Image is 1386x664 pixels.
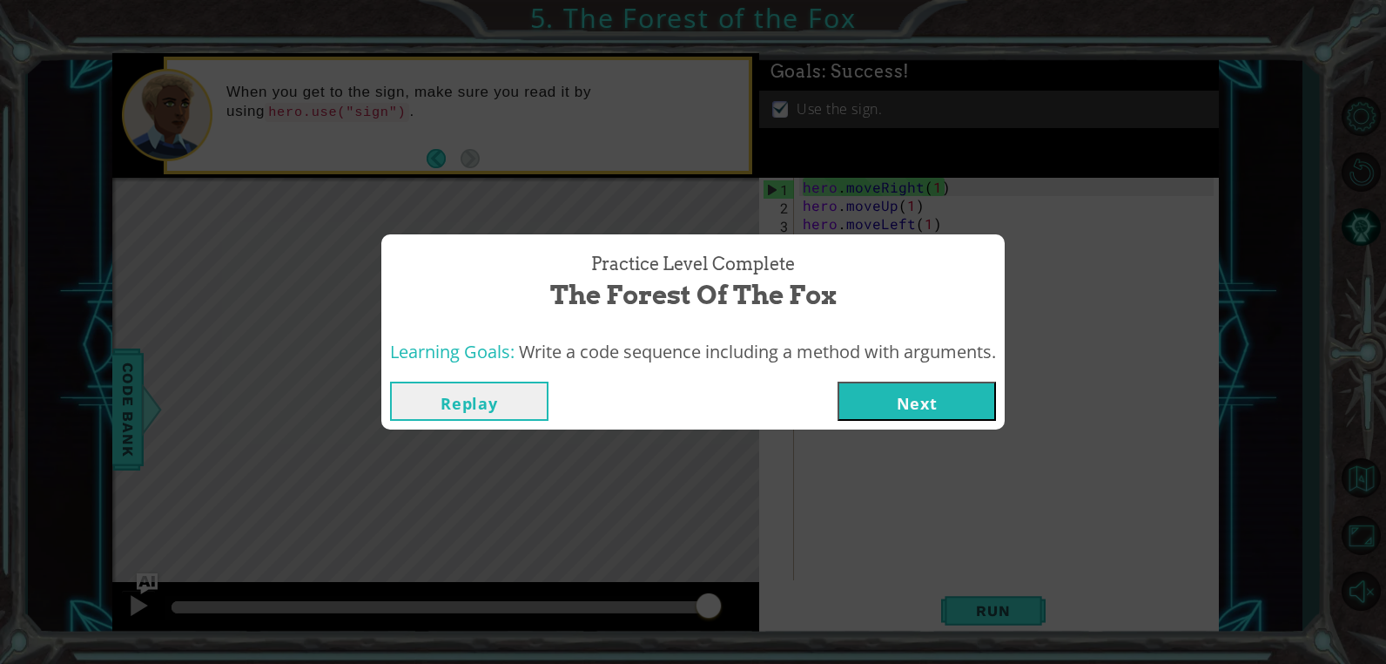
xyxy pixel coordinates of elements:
span: Learning Goals: [390,340,515,363]
button: Replay [390,382,548,421]
span: Write a code sequence including a method with arguments. [519,340,996,363]
button: Next [838,382,996,421]
span: Practice Level Complete [591,252,795,277]
span: The Forest of the Fox [550,276,837,314]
